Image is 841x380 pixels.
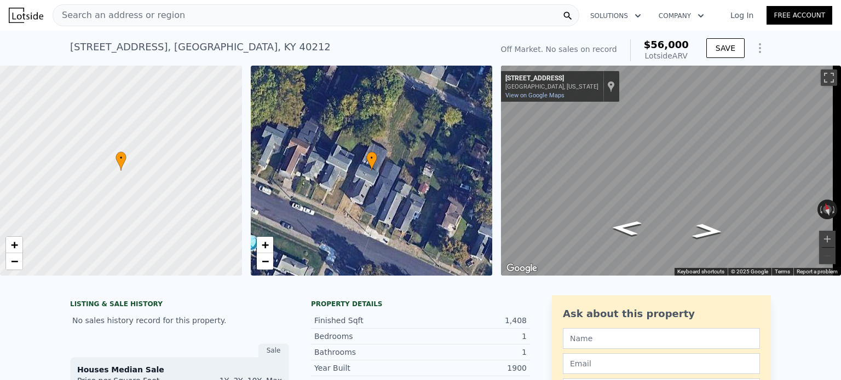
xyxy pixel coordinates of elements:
span: + [261,238,268,252]
div: • [116,151,126,171]
span: − [261,254,268,268]
div: Street View [501,66,841,276]
button: Keyboard shortcuts [677,268,724,276]
div: • [366,151,377,171]
button: SAVE [706,38,745,58]
div: 1,408 [420,315,527,326]
button: Rotate counterclockwise [817,200,823,219]
img: Google [504,261,540,276]
a: Zoom in [257,237,273,253]
path: Go East, St Xavier St [679,220,736,242]
div: Houses Median Sale [77,364,282,375]
div: 1900 [420,363,527,373]
div: Off Market. No sales on record [500,44,617,55]
a: View on Google Maps [505,92,564,99]
img: Lotside [9,8,43,23]
span: • [366,153,377,163]
a: Open this area in Google Maps (opens a new window) [504,261,540,276]
button: Show Options [749,37,771,59]
input: Email [563,353,760,374]
button: Toggle fullscreen view [821,69,837,86]
div: [GEOGRAPHIC_DATA], [US_STATE] [505,83,598,90]
path: Go Northwest, St Xavier St [598,217,655,239]
button: Rotate clockwise [832,200,838,219]
div: Bathrooms [314,347,420,358]
span: $56,000 [644,39,689,50]
div: [STREET_ADDRESS] [505,74,598,83]
a: Report a problem [797,268,838,274]
a: Show location on map [607,80,615,92]
button: Company [650,6,713,26]
div: Lotside ARV [644,50,689,61]
div: Finished Sqft [314,315,420,326]
div: [STREET_ADDRESS] , [GEOGRAPHIC_DATA] , KY 40212 [70,39,331,55]
button: Zoom in [819,231,836,247]
a: Free Account [767,6,832,25]
a: Zoom out [257,253,273,270]
span: • [116,153,126,163]
div: Ask about this property [563,306,760,321]
div: Property details [311,300,530,308]
div: Year Built [314,363,420,373]
div: Bedrooms [314,331,420,342]
a: Zoom out [6,253,22,270]
button: Reset the view [821,199,834,220]
a: Terms (opens in new tab) [775,268,790,274]
input: Name [563,328,760,349]
span: Search an address or region [53,9,185,22]
span: − [11,254,18,268]
a: Log In [717,10,767,21]
div: Sale [258,343,289,358]
a: Zoom in [6,237,22,253]
div: Map [501,66,841,276]
div: No sales history record for this property. [70,311,289,330]
span: © 2025 Google [731,268,768,274]
div: LISTING & SALE HISTORY [70,300,289,311]
button: Solutions [581,6,650,26]
span: + [11,238,18,252]
div: 1 [420,347,527,358]
div: 1 [420,331,527,342]
button: Zoom out [819,248,836,264]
